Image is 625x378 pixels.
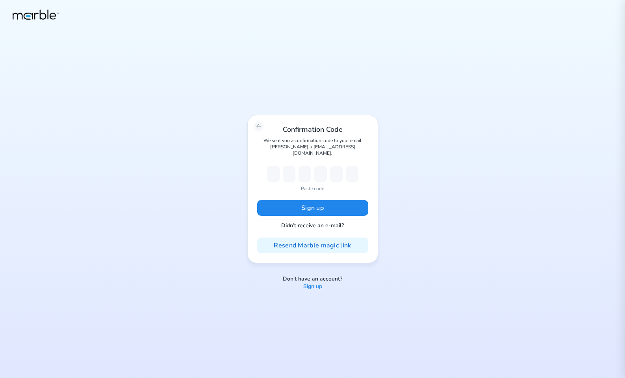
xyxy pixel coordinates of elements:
h2: Confirmation Code [257,125,368,134]
a: Sign up [303,283,322,290]
p: Didn’t receive an e-mail? [257,222,368,230]
p: We sent you a confirmation code to your email [PERSON_NAME].u [EMAIL_ADDRESS][DOMAIN_NAME]. [257,137,368,157]
p: Paste code [301,185,324,192]
p: Don’t have an account? [283,275,342,283]
button: Resend Marble magic link [257,238,368,253]
button: Sign up [257,200,368,216]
